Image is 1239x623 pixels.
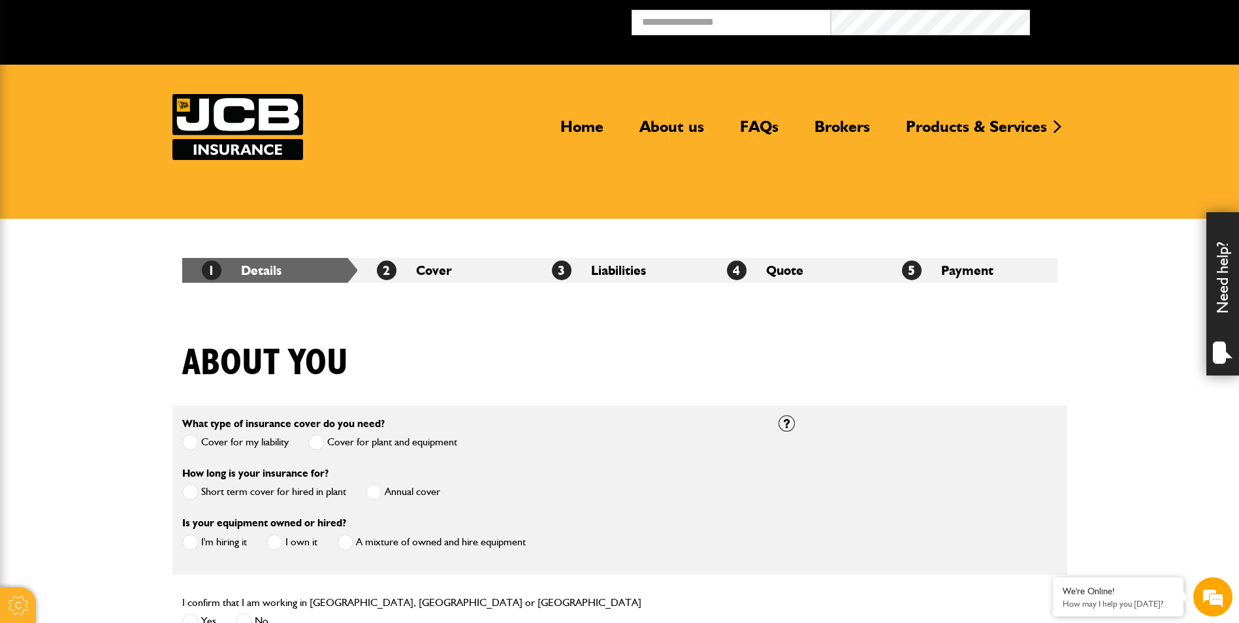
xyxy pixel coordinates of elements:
a: Home [551,117,613,147]
a: About us [630,117,714,147]
li: Details [182,258,357,283]
li: Liabilities [532,258,707,283]
label: What type of insurance cover do you need? [182,419,385,429]
label: How long is your insurance for? [182,468,329,479]
span: 2 [377,261,396,280]
button: Broker Login [1030,10,1229,30]
label: I'm hiring it [182,534,247,551]
span: 5 [902,261,922,280]
h1: About you [182,342,348,385]
a: Brokers [805,117,880,147]
div: We're Online! [1063,586,1174,597]
li: Cover [357,258,532,283]
label: Annual cover [366,484,440,500]
span: 1 [202,261,221,280]
div: Need help? [1206,212,1239,375]
span: 3 [552,261,571,280]
p: How may I help you today? [1063,599,1174,609]
label: Is your equipment owned or hired? [182,518,346,528]
li: Quote [707,258,882,283]
li: Payment [882,258,1057,283]
label: I own it [266,534,317,551]
a: JCB Insurance Services [172,94,303,160]
label: Cover for plant and equipment [308,434,457,451]
a: Products & Services [896,117,1057,147]
img: JCB Insurance Services logo [172,94,303,160]
label: I confirm that I am working in [GEOGRAPHIC_DATA], [GEOGRAPHIC_DATA] or [GEOGRAPHIC_DATA] [182,598,641,608]
label: Short term cover for hired in plant [182,484,346,500]
span: 4 [727,261,747,280]
label: A mixture of owned and hire equipment [337,534,526,551]
a: FAQs [730,117,788,147]
label: Cover for my liability [182,434,289,451]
